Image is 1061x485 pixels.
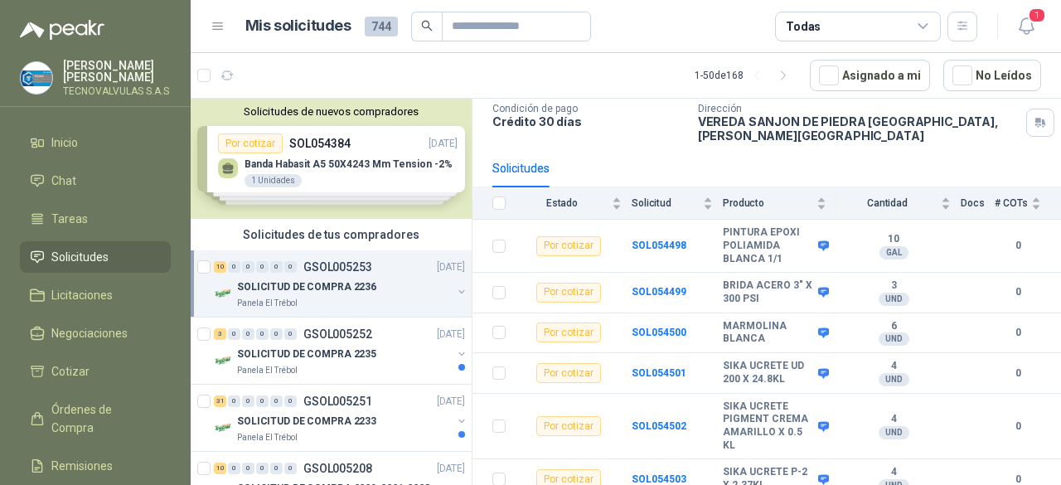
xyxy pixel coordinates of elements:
img: Company Logo [214,418,234,438]
span: Solicitud [632,197,700,209]
div: UND [879,426,909,439]
span: Producto [723,197,813,209]
div: 0 [228,463,240,474]
th: Producto [723,187,836,220]
div: 0 [228,395,240,407]
span: Tareas [51,210,88,228]
p: [DATE] [437,394,465,410]
p: Condición de pago [492,103,685,114]
p: SOLICITUD DE COMPRA 2235 [237,347,376,362]
a: Inicio [20,127,171,158]
a: Tareas [20,203,171,235]
a: Cotizar [20,356,171,387]
b: 0 [995,325,1041,341]
button: Asignado a mi [810,60,930,91]
button: Solicitudes de nuevos compradores [197,105,465,118]
th: Docs [961,187,995,220]
a: Remisiones [20,450,171,482]
div: 0 [242,261,254,273]
img: Company Logo [214,284,234,303]
div: Por cotizar [536,283,601,303]
div: 0 [284,395,297,407]
p: GSOL005251 [303,395,372,407]
div: 0 [228,261,240,273]
a: SOL054503 [632,473,686,485]
span: Cotizar [51,362,90,381]
div: UND [879,332,909,346]
a: SOL054501 [632,367,686,379]
b: BRIDA ACERO 3" X 300 PSI [723,279,814,305]
a: Solicitudes [20,241,171,273]
a: SOL054498 [632,240,686,251]
b: 4 [836,360,951,373]
th: # COTs [995,187,1061,220]
a: Licitaciones [20,279,171,311]
span: Remisiones [51,457,113,475]
img: Company Logo [21,62,52,94]
p: TECNOVALVULAS S.A.S [63,86,171,96]
div: 0 [228,328,240,340]
p: Panela El Trébol [237,297,298,310]
button: 1 [1011,12,1041,41]
span: Estado [516,197,608,209]
div: Por cotizar [536,363,601,383]
b: 0 [995,366,1041,381]
div: GAL [879,246,908,259]
div: 0 [284,463,297,474]
span: Licitaciones [51,286,113,304]
div: 0 [242,395,254,407]
span: # COTs [995,197,1028,209]
button: No Leídos [943,60,1041,91]
a: Chat [20,165,171,196]
div: UND [879,293,909,306]
p: Panela El Trébol [237,364,298,377]
div: Por cotizar [536,236,601,256]
div: 1 - 50 de 168 [695,62,797,89]
div: 10 [214,463,226,474]
a: SOL054499 [632,286,686,298]
a: SOL054500 [632,327,686,338]
p: Dirección [698,103,1020,114]
b: SOL054502 [632,420,686,432]
p: [DATE] [437,327,465,342]
span: Chat [51,172,76,190]
b: SIKA UCRETE PIGMENT CREMA AMARILLO X 0.5 KL [723,400,814,452]
p: SOLICITUD DE COMPRA 2236 [237,279,376,295]
a: 3 0 0 0 0 0 GSOL005252[DATE] Company LogoSOLICITUD DE COMPRA 2235Panela El Trébol [214,324,468,377]
div: 0 [284,328,297,340]
div: 3 [214,328,226,340]
span: 1 [1028,7,1046,23]
p: Crédito 30 días [492,114,685,129]
b: 4 [836,466,951,479]
p: Panela El Trébol [237,431,298,444]
b: 6 [836,320,951,333]
p: [PERSON_NAME] [PERSON_NAME] [63,60,171,83]
a: Órdenes de Compra [20,394,171,444]
div: Por cotizar [536,323,601,342]
b: 10 [836,233,951,246]
p: [DATE] [437,461,465,477]
div: 0 [270,328,283,340]
p: GSOL005208 [303,463,372,474]
div: Solicitudes de tus compradores [191,219,472,250]
div: Solicitudes [492,159,550,177]
div: 31 [214,395,226,407]
div: 0 [242,328,254,340]
p: GSOL005253 [303,261,372,273]
b: PINTURA EPOXI POLIAMIDA BLANCA 1/1 [723,226,814,265]
div: 0 [256,463,269,474]
div: UND [879,373,909,386]
p: SOLICITUD DE COMPRA 2233 [237,414,376,429]
div: 0 [256,261,269,273]
a: 10 0 0 0 0 0 GSOL005253[DATE] Company LogoSOLICITUD DE COMPRA 2236Panela El Trébol [214,257,468,310]
p: [DATE] [437,259,465,275]
th: Solicitud [632,187,723,220]
div: Todas [786,17,821,36]
span: search [421,20,433,32]
span: Inicio [51,133,78,152]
